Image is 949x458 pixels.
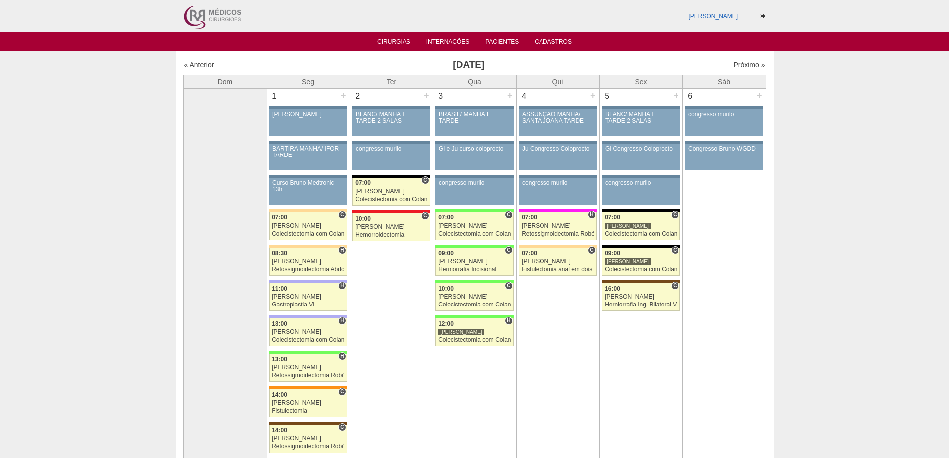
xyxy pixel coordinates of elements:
[272,214,287,221] span: 07:00
[269,389,347,417] a: C 14:00 [PERSON_NAME] Fistulectomia
[602,106,679,109] div: Key: Aviso
[685,141,763,144] div: Key: Aviso
[438,337,511,343] div: Colecistectomia com Colangiografia VL
[519,144,596,170] a: Ju Congresso Coloprocto
[272,302,344,308] div: Gastroplastia VL
[356,146,427,152] div: congresso murilo
[269,248,347,276] a: H 08:30 [PERSON_NAME] Retossigmoidectomia Abdominal VL
[269,318,347,346] a: H 13:00 [PERSON_NAME] Colecistectomia com Colangiografia VL
[522,146,593,152] div: Ju Congresso Coloprocto
[519,209,596,212] div: Key: Pro Matre
[438,250,454,257] span: 09:00
[377,38,410,48] a: Cirurgias
[352,178,430,206] a: C 07:00 [PERSON_NAME] Colecistectomia com Colangiografia VL
[506,89,514,102] div: +
[688,146,760,152] div: Congresso Bruno WGDD
[184,61,214,69] a: « Anterior
[600,89,615,104] div: 5
[272,400,344,406] div: [PERSON_NAME]
[522,214,537,221] span: 07:00
[272,223,344,229] div: [PERSON_NAME]
[352,213,430,241] a: C 10:00 [PERSON_NAME] Hemorroidectomia
[683,89,698,104] div: 6
[421,212,429,220] span: Consultório
[269,245,347,248] div: Key: Bartira
[435,175,513,178] div: Key: Aviso
[355,196,427,203] div: Colecistectomia com Colangiografia VL
[605,111,677,124] div: BLANC/ MANHÃ E TARDE 2 SALAS
[183,75,267,88] th: Dom
[350,75,433,88] th: Ter
[519,245,596,248] div: Key: Bartira
[519,248,596,276] a: C 07:00 [PERSON_NAME] Fistulectomia anal em dois tempos
[519,212,596,240] a: H 07:00 [PERSON_NAME] Retossigmoidectomia Robótica
[760,13,765,19] i: Sair
[339,89,348,102] div: +
[272,356,287,363] span: 13:00
[422,89,431,102] div: +
[485,38,519,48] a: Pacientes
[685,109,763,136] a: congresso murilo
[272,285,287,292] span: 11:00
[438,285,454,292] span: 10:00
[505,317,512,325] span: Hospital
[438,214,454,221] span: 07:00
[272,111,344,118] div: [PERSON_NAME]
[435,141,513,144] div: Key: Aviso
[272,320,287,327] span: 13:00
[438,302,511,308] div: Colecistectomia com Colangiografia VL
[421,176,429,184] span: Consultório
[435,248,513,276] a: C 09:00 [PERSON_NAME] Herniorrafia Incisional
[602,209,679,212] div: Key: Blanc
[269,280,347,283] div: Key: Christóvão da Gama
[435,109,513,136] a: BRASIL/ MANHÃ E TARDE
[671,282,678,290] span: Consultório
[516,75,599,88] th: Qui
[599,75,682,88] th: Sex
[522,250,537,257] span: 07:00
[519,175,596,178] div: Key: Aviso
[269,386,347,389] div: Key: São Luiz - SCS
[438,266,511,273] div: Herniorrafia Incisional
[338,352,346,360] span: Hospital
[323,58,614,72] h3: [DATE]
[272,364,344,371] div: [PERSON_NAME]
[588,211,595,219] span: Hospital
[605,250,620,257] span: 09:00
[522,258,594,265] div: [PERSON_NAME]
[602,141,679,144] div: Key: Aviso
[602,283,679,311] a: C 16:00 [PERSON_NAME] Herniorrafia Ing. Bilateral VL
[350,89,366,104] div: 2
[338,388,346,396] span: Consultório
[535,38,572,48] a: Cadastros
[602,144,679,170] a: Gi Congresso Coloprocto
[435,280,513,283] div: Key: Brasil
[272,231,344,237] div: Colecistectomia com Colangiografia VL
[519,178,596,205] a: congresso murilo
[272,294,344,300] div: [PERSON_NAME]
[433,75,516,88] th: Qua
[605,180,677,186] div: congresso murilo
[272,372,344,379] div: Retossigmoidectomia Robótica
[272,258,344,265] div: [PERSON_NAME]
[269,425,347,453] a: C 14:00 [PERSON_NAME] Retossigmoidectomia Robótica
[602,178,679,205] a: congresso murilo
[269,175,347,178] div: Key: Aviso
[522,223,594,229] div: [PERSON_NAME]
[272,250,287,257] span: 08:30
[519,141,596,144] div: Key: Aviso
[605,285,620,292] span: 16:00
[505,211,512,219] span: Consultório
[269,283,347,311] a: H 11:00 [PERSON_NAME] Gastroplastia VL
[439,180,510,186] div: congresso murilo
[688,111,760,118] div: congresso murilo
[439,111,510,124] div: BRASIL/ MANHÃ E TARDE
[605,214,620,221] span: 07:00
[355,188,427,195] div: [PERSON_NAME]
[355,232,427,238] div: Hemorroidectomia
[269,422,347,425] div: Key: Santa Joana
[685,106,763,109] div: Key: Aviso
[522,231,594,237] div: Retossigmoidectomia Robótica
[435,106,513,109] div: Key: Aviso
[605,222,651,230] div: [PERSON_NAME]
